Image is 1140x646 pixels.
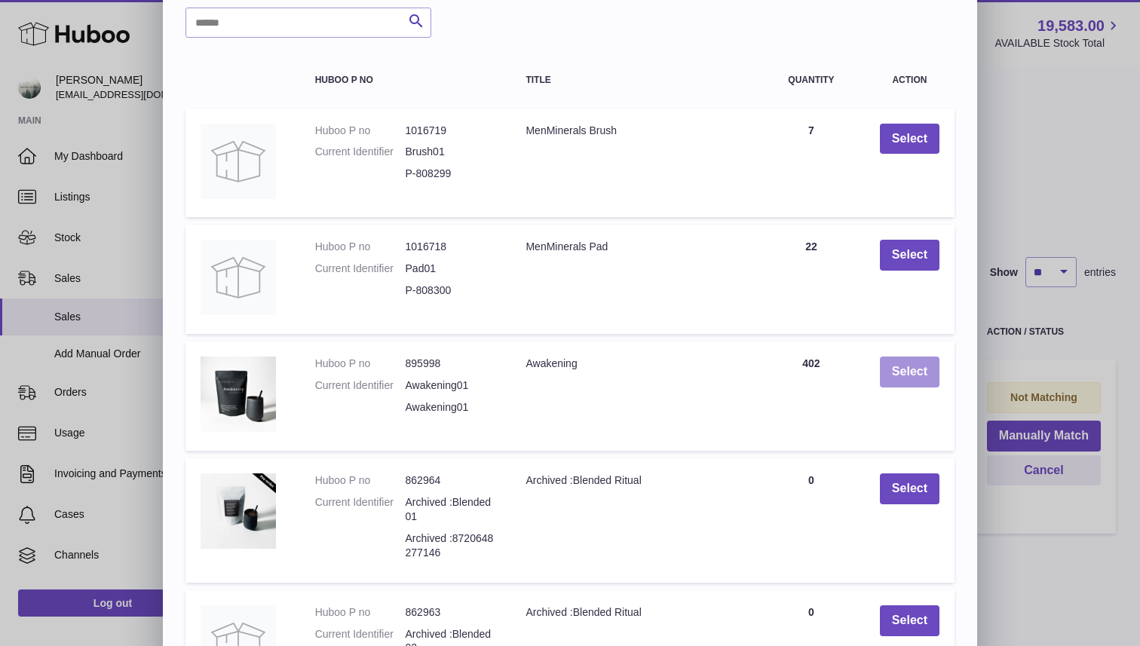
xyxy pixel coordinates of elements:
dd: 862964 [406,473,496,488]
dt: Current Identifier [315,145,406,159]
div: Archived :Blended Ritual [526,605,743,620]
td: 0 [758,458,865,582]
button: Select [880,240,939,271]
td: 402 [758,341,865,451]
th: Huboo P no [300,60,511,100]
dd: Archived :8720648277146 [406,531,496,560]
td: 7 [758,109,865,218]
dd: 1016719 [406,124,496,138]
dd: 1016718 [406,240,496,254]
img: Awakening [201,357,276,432]
dd: Pad01 [406,262,496,276]
th: Action [865,60,955,100]
dt: Huboo P no [315,240,406,254]
dd: Archived :Blended01 [406,495,496,524]
img: MenMinerals Brush [201,124,276,199]
th: Quantity [758,60,865,100]
dd: 862963 [406,605,496,620]
div: MenMinerals Pad [526,240,743,254]
dd: P-808300 [406,283,496,298]
div: MenMinerals Brush [526,124,743,138]
button: Select [880,124,939,155]
img: Archived :Blended Ritual [201,473,276,549]
dt: Current Identifier [315,378,406,393]
dt: Current Identifier [315,495,406,524]
button: Select [880,357,939,387]
dt: Current Identifier [315,262,406,276]
dt: Huboo P no [315,473,406,488]
button: Select [880,473,939,504]
dd: Awakening01 [406,400,496,415]
td: 22 [758,225,865,334]
div: Awakening [526,357,743,371]
img: MenMinerals Pad [201,240,276,315]
dt: Huboo P no [315,124,406,138]
dt: Huboo P no [315,357,406,371]
dd: Brush01 [406,145,496,159]
th: Title [510,60,758,100]
dd: 895998 [406,357,496,371]
dd: P-808299 [406,167,496,181]
dt: Huboo P no [315,605,406,620]
div: Archived :Blended Ritual [526,473,743,488]
dd: Awakening01 [406,378,496,393]
button: Select [880,605,939,636]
